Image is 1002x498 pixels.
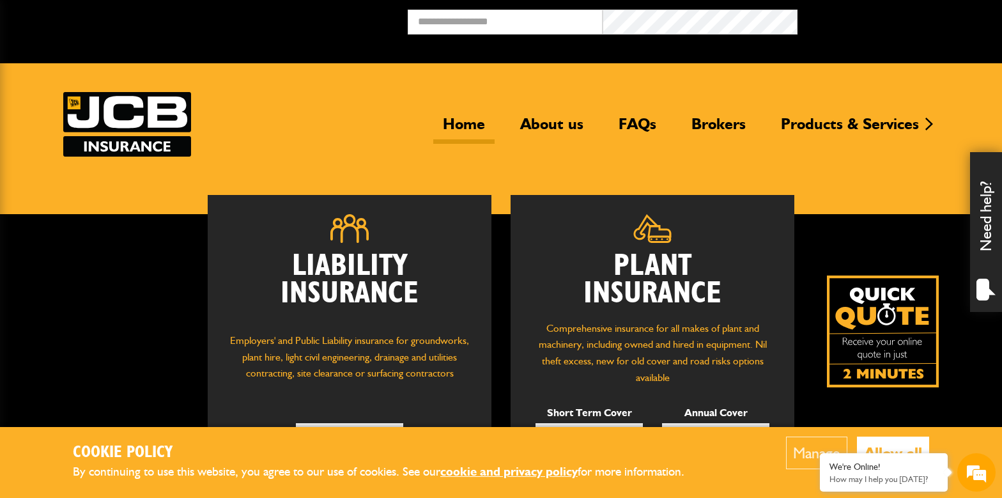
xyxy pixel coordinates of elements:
[662,405,769,421] p: Annual Cover
[970,152,1002,312] div: Need help?
[73,462,705,482] p: By continuing to use this website, you agree to our use of cookies. See our for more information.
[827,276,939,387] img: Quick Quote
[536,405,643,421] p: Short Term Cover
[609,114,666,144] a: FAQs
[63,92,191,157] img: JCB Insurance Services logo
[433,114,495,144] a: Home
[662,423,769,450] a: Get Quote
[227,332,472,394] p: Employers' and Public Liability insurance for groundworks, plant hire, light civil engineering, d...
[530,320,775,385] p: Comprehensive insurance for all makes of plant and machinery, including owned and hired in equipm...
[771,114,929,144] a: Products & Services
[536,423,643,450] a: Get Quote
[857,437,929,469] button: Allow all
[296,423,403,450] a: Get Quote
[440,464,578,479] a: cookie and privacy policy
[227,253,472,320] h2: Liability Insurance
[829,474,938,484] p: How may I help you today?
[511,114,593,144] a: About us
[827,276,939,387] a: Get your insurance quote isn just 2-minutes
[786,437,847,469] button: Manage
[829,462,938,472] div: We're Online!
[798,10,992,29] button: Broker Login
[682,114,755,144] a: Brokers
[63,92,191,157] a: JCB Insurance Services
[73,443,705,463] h2: Cookie Policy
[530,253,775,307] h2: Plant Insurance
